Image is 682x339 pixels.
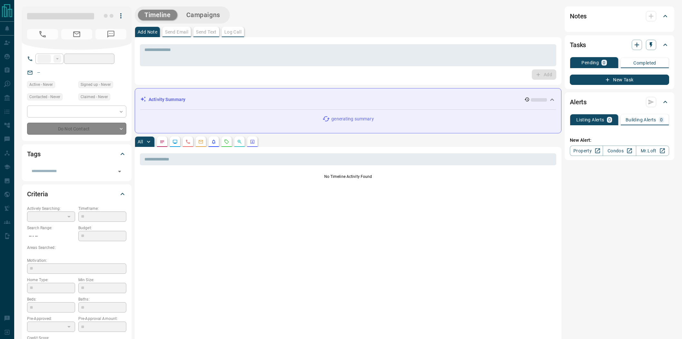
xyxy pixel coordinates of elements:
[570,11,587,21] h2: Notes
[27,296,75,302] p: Beds:
[570,146,603,156] a: Property
[140,174,556,180] p: No Timeline Activity Found
[61,29,92,39] span: No Email
[608,118,611,122] p: 0
[570,8,669,24] div: Notes
[636,146,669,156] a: Mr.Loft
[149,96,185,103] p: Activity Summary
[250,139,255,144] svg: Agent Actions
[27,186,126,202] div: Criteria
[172,139,178,144] svg: Lead Browsing Activity
[27,316,75,322] p: Pre-Approved:
[633,61,656,65] p: Completed
[570,94,669,110] div: Alerts
[581,60,599,65] p: Pending
[576,118,604,122] p: Listing Alerts
[27,225,75,231] p: Search Range:
[198,139,203,144] svg: Emails
[331,116,374,122] p: generating summary
[570,137,669,144] p: New Alert:
[211,139,216,144] svg: Listing Alerts
[570,40,586,50] h2: Tasks
[78,316,126,322] p: Pre-Approval Amount:
[603,146,636,156] a: Condos
[660,118,663,122] p: 0
[237,139,242,144] svg: Opportunities
[138,139,143,144] p: All
[27,146,126,162] div: Tags
[27,206,75,211] p: Actively Searching:
[27,258,126,263] p: Motivation:
[224,139,229,144] svg: Requests
[27,149,40,159] h2: Tags
[570,97,587,107] h2: Alerts
[78,225,126,231] p: Budget:
[138,30,157,34] p: Add Note
[29,81,53,88] span: Active - Never
[27,231,75,241] p: -- - --
[27,29,58,39] span: No Number
[78,277,126,283] p: Min Size:
[160,139,165,144] svg: Notes
[27,123,126,135] div: Do Not Contact
[81,81,111,88] span: Signed up - Never
[570,75,669,85] button: New Task
[37,70,40,75] a: --
[180,10,227,20] button: Campaigns
[78,296,126,302] p: Baths:
[140,94,556,106] div: Activity Summary
[185,139,190,144] svg: Calls
[95,29,126,39] span: No Number
[27,245,126,251] p: Areas Searched:
[27,277,75,283] p: Home Type:
[115,167,124,176] button: Open
[29,94,60,100] span: Contacted - Never
[78,206,126,211] p: Timeframe:
[81,94,108,100] span: Claimed - Never
[570,37,669,53] div: Tasks
[138,10,177,20] button: Timeline
[603,60,605,65] p: 0
[626,118,656,122] p: Building Alerts
[27,189,48,199] h2: Criteria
